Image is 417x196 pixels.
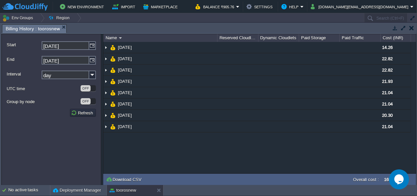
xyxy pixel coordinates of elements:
[246,3,274,11] button: Settings
[2,3,48,11] img: CloudJiffy
[7,41,41,48] label: Start
[117,90,133,96] a: [DATE]
[110,98,116,109] img: AMDAwAAAACH5BAEAAAAALAAAAAABAAEAAAICRAEAOw==
[110,42,116,53] img: AMDAwAAAACH5BAEAAAAALAAAAAABAAEAAAICRAEAOw==
[117,79,133,84] a: [DATE]
[311,3,410,11] button: [DOMAIN_NAME][EMAIL_ADDRESS][DOMAIN_NAME]
[299,34,339,42] div: Paid Storage
[382,124,393,129] span: 21.04
[71,110,95,116] button: Refresh
[110,121,116,132] img: AMDAwAAAACH5BAEAAAAALAAAAAABAAEAAAICRAEAOw==
[110,87,116,98] img: AMDAwAAAACH5BAEAAAAALAAAAAABAAEAAAICRAEAOw==
[53,187,101,194] button: Deployment Manager
[110,187,136,194] button: toorosnew
[60,3,106,11] button: New Environment
[6,25,60,33] span: Billing History : toorosnew
[117,112,133,118] a: [DATE]
[103,65,109,76] img: AMDAwAAAACH5BAEAAAAALAAAAAABAAEAAAICRAEAOw==
[8,185,50,196] div: No active tasks
[389,169,410,189] iframe: chat widget
[7,85,80,92] label: UTC time
[110,110,116,121] img: AMDAwAAAACH5BAEAAAAALAAAAAABAAEAAAICRAEAOw==
[7,98,80,105] label: Group by node
[117,56,133,62] a: [DATE]
[117,45,133,50] a: [DATE]
[353,177,379,182] label: Overall cost :
[382,79,393,84] span: 21.93
[7,56,41,63] label: End
[106,176,144,182] button: Download CSV
[48,13,72,23] button: Region
[382,68,393,73] span: 22.82
[7,71,41,78] label: Interval
[143,3,180,11] button: Marketplace
[103,121,109,132] img: AMDAwAAAACH5BAEAAAAALAAAAAABAAEAAAICRAEAOw==
[218,34,258,42] div: Reserved Cloudlets
[110,65,116,76] img: AMDAwAAAACH5BAEAAAAALAAAAAABAAEAAAICRAEAOw==
[382,101,393,106] span: 21.04
[117,124,133,129] a: [DATE]
[103,76,109,87] img: AMDAwAAAACH5BAEAAAAALAAAAAABAAEAAAICRAEAOw==
[117,67,133,73] a: [DATE]
[117,101,133,107] a: [DATE]
[103,98,109,109] img: AMDAwAAAACH5BAEAAAAALAAAAAABAAEAAAICRAEAOw==
[384,177,397,182] label: 165.24
[196,3,236,11] button: Balance ₹905.76
[110,76,116,87] img: AMDAwAAAACH5BAEAAAAALAAAAAABAAEAAAICRAEAOw==
[2,13,35,23] button: Env Groups
[103,42,109,53] img: AMDAwAAAACH5BAEAAAAALAAAAAABAAEAAAICRAEAOw==
[104,34,217,42] div: Name
[382,56,393,61] span: 22.82
[259,34,299,42] div: Dynamic Cloudlets
[81,85,91,92] div: OFF
[103,53,109,64] img: AMDAwAAAACH5BAEAAAAALAAAAAABAAEAAAICRAEAOw==
[112,3,137,11] button: Import
[103,87,109,98] img: AMDAwAAAACH5BAEAAAAALAAAAAABAAEAAAICRAEAOw==
[281,3,300,11] button: Help
[381,34,411,42] div: Cost (INR)
[103,110,109,121] img: AMDAwAAAACH5BAEAAAAALAAAAAABAAEAAAICRAEAOw==
[340,34,380,42] div: Paid Traffic
[382,45,393,50] span: 14.26
[81,98,91,104] div: OFF
[382,113,393,118] span: 20.30
[382,90,393,95] span: 21.04
[110,53,116,64] img: AMDAwAAAACH5BAEAAAAALAAAAAABAAEAAAICRAEAOw==
[119,37,122,39] img: AMDAwAAAACH5BAEAAAAALAAAAAABAAEAAAICRAEAOw==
